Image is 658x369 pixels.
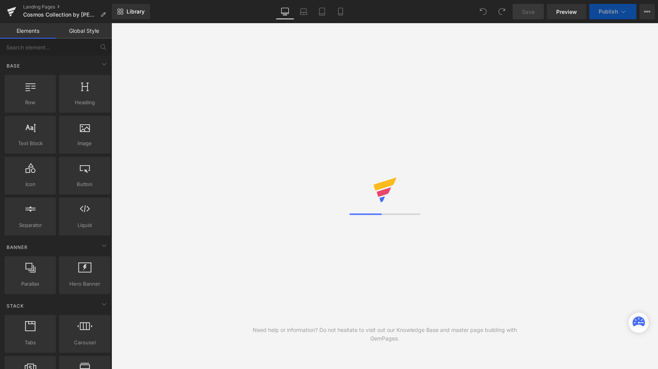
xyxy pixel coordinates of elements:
span: Save [522,8,535,16]
span: Stack [6,302,25,310]
span: Heading [61,98,108,107]
span: Parallax [7,280,54,288]
span: Row [7,98,54,107]
span: Carousel [61,339,108,347]
div: Need help or information? Do not hesitate to visit out our Knowledge Base and master page buildin... [248,326,521,343]
a: Global Style [56,23,112,39]
span: Separator [7,221,54,229]
span: Icon [7,180,54,188]
button: Publish [589,4,636,19]
span: Liquid [61,221,108,229]
span: Image [61,139,108,147]
a: Mobile [331,4,350,19]
span: Banner [6,244,29,251]
a: New Library [112,4,150,19]
span: Publish [599,8,618,15]
span: Text Block [7,139,54,147]
a: Preview [547,4,586,19]
span: Hero Banner [61,280,108,288]
span: Cosmos Collection by [PERSON_NAME] & Pateras [23,12,97,18]
span: Button [61,180,108,188]
a: Landing Pages [23,4,112,10]
span: Preview [556,8,577,16]
button: More [639,4,655,19]
span: Library [127,8,145,15]
a: Laptop [294,4,313,19]
span: Tabs [7,339,54,347]
a: Desktop [276,4,294,19]
button: Undo [476,4,491,19]
button: Redo [494,4,510,19]
a: Tablet [313,4,331,19]
span: Base [6,62,21,69]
